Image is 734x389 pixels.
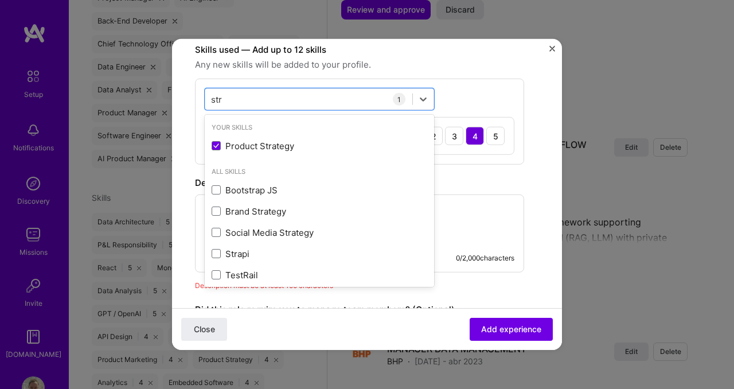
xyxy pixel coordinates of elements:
div: Product Strategy [212,140,427,152]
span: Any new skills will be added to your profile. [195,58,524,72]
div: Bootstrap JS [212,184,427,196]
label: Did this role require you to manage team members? (Optional) [195,304,455,315]
span: Add experience [481,324,541,335]
div: 3 [445,127,463,145]
div: 5 [486,127,505,145]
div: 1 [393,93,405,106]
div: Strapi [212,247,427,259]
div: Brand Strategy [212,205,427,217]
div: All Skills [205,166,434,178]
div: Your Skills [205,122,434,134]
button: Close [549,46,555,58]
div: 0 / 2,000 characters [456,254,514,263]
label: Skills used — Add up to 12 skills [195,43,524,57]
span: Close [194,324,215,335]
button: Close [181,318,227,341]
div: TestRail [212,269,427,281]
label: Description [195,177,243,188]
button: Add experience [470,318,553,341]
div: 4 [466,127,484,145]
span: Description must be at least 100 characters [195,281,333,290]
div: Social Media Strategy [212,226,427,238]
